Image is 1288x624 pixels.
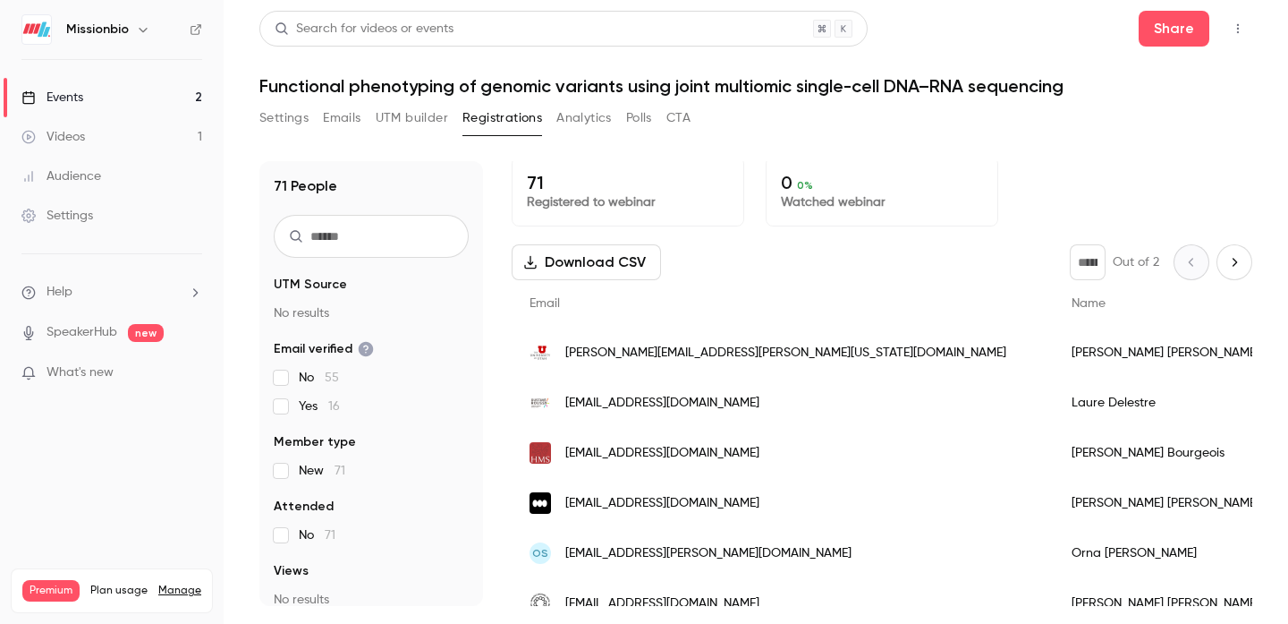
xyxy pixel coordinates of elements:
[376,104,448,132] button: UTM builder
[47,323,117,342] a: SpeakerHub
[626,104,652,132] button: Polls
[797,179,813,192] span: 0 %
[299,369,339,387] span: No
[532,545,548,561] span: OS
[565,444,759,463] span: [EMAIL_ADDRESS][DOMAIN_NAME]
[21,89,83,107] div: Events
[565,394,759,413] span: [EMAIL_ADDRESS][DOMAIN_NAME]
[259,75,1252,97] h1: Functional phenotyping of genomic variants using joint multiomic single-cell DNA–RNA sequencing
[275,20,453,38] div: Search for videos or events
[530,593,551,614] img: bcgsc.ca
[530,492,551,514] img: unav.es
[328,400,340,413] span: 16
[274,276,347,294] span: UTM Source
[90,584,148,598] span: Plan usage
[325,372,339,384] span: 55
[565,494,759,513] span: [EMAIL_ADDRESS][DOMAIN_NAME]
[512,244,661,280] button: Download CSV
[565,594,759,613] span: [EMAIL_ADDRESS][DOMAIN_NAME]
[274,562,309,580] span: Views
[274,175,337,197] h1: 71 People
[274,304,469,322] p: No results
[335,465,345,477] span: 71
[274,591,469,609] p: No results
[259,104,309,132] button: Settings
[274,433,356,451] span: Member type
[1139,11,1209,47] button: Share
[1072,297,1106,310] span: Name
[21,207,93,225] div: Settings
[21,167,101,185] div: Audience
[47,283,72,302] span: Help
[530,442,551,464] img: dfci.harvard.edu
[128,324,164,342] span: new
[556,104,612,132] button: Analytics
[462,104,542,132] button: Registrations
[527,172,729,193] p: 71
[21,283,202,302] li: help-dropdown-opener
[66,21,129,38] h6: Missionbio
[1216,244,1252,280] button: Next page
[781,193,983,211] p: Watched webinar
[274,498,334,516] span: Attended
[158,584,201,598] a: Manage
[299,526,335,544] span: No
[666,104,691,132] button: CTA
[530,392,551,414] img: gustaveroussy.fr
[325,529,335,542] span: 71
[21,128,85,146] div: Videos
[530,342,551,363] img: utah.edu
[299,462,345,480] span: New
[22,580,80,602] span: Premium
[274,340,374,358] span: Email verified
[299,397,340,415] span: Yes
[323,104,360,132] button: Emails
[530,297,560,310] span: Email
[781,172,983,193] p: 0
[22,15,51,44] img: Missionbio
[47,363,114,382] span: What's new
[527,193,729,211] p: Registered to webinar
[565,544,852,563] span: [EMAIL_ADDRESS][PERSON_NAME][DOMAIN_NAME]
[565,344,1006,363] span: [PERSON_NAME][EMAIL_ADDRESS][PERSON_NAME][US_STATE][DOMAIN_NAME]
[1113,253,1159,271] p: Out of 2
